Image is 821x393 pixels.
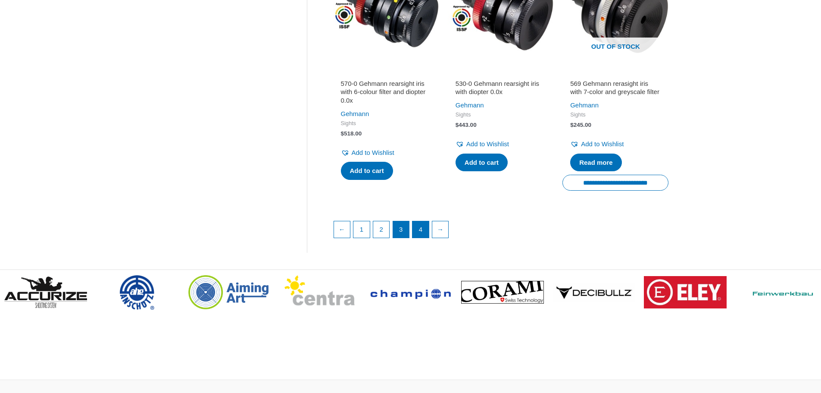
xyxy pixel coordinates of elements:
iframe: Customer reviews powered by Trustpilot [456,69,546,79]
a: Add to Wishlist [570,138,624,150]
span: $ [570,122,574,128]
a: Add to Wishlist [456,138,509,150]
a: Page 2 [373,221,390,238]
iframe: Customer reviews powered by Trustpilot [570,69,661,79]
span: Add to Wishlist [466,140,509,148]
a: 530-0 Gehmann rearsight iris with diopter 0.0x [456,79,546,100]
img: brand logo [644,276,727,308]
h2: 570-0 Gehmann rearsight iris with 6-colour filter and diopter 0.0x [341,79,431,105]
a: Page 1 [353,221,370,238]
bdi: 443.00 [456,122,477,128]
a: Gehmann [570,101,599,109]
a: Add to Wishlist [341,147,394,159]
a: Add to cart: “530-0 Gehmann rearsight iris with diopter 0.0x” [456,154,508,172]
h2: 530-0 Gehmann rearsight iris with diopter 0.0x [456,79,546,96]
a: → [432,221,449,238]
span: Add to Wishlist [581,140,624,148]
span: Sights [341,120,431,127]
a: 570-0 Gehmann rearsight iris with 6-colour filter and diopter 0.0x [341,79,431,108]
span: Page 3 [393,221,409,238]
nav: Product Pagination [333,221,669,242]
span: Sights [456,111,546,119]
bdi: 518.00 [341,130,362,137]
a: Page 4 [412,221,429,238]
a: Gehmann [456,101,484,109]
a: ← [334,221,350,238]
a: Read more about “569 Gehmann rerasight iris with 7-color and greyscale filter” [570,154,622,172]
span: $ [456,122,459,128]
a: Gehmann [341,110,369,117]
span: Sights [570,111,661,119]
h2: 569 Gehmann rerasight iris with 7-color and greyscale filter [570,79,661,96]
span: Out of stock [569,38,662,57]
span: $ [341,130,344,137]
bdi: 245.00 [570,122,591,128]
iframe: Customer reviews powered by Trustpilot [341,69,431,79]
span: Add to Wishlist [352,149,394,156]
a: 569 Gehmann rerasight iris with 7-color and greyscale filter [570,79,661,100]
a: Add to cart: “570-0 Gehmann rearsight iris with 6-colour filter and diopter 0.0x” [341,162,393,180]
